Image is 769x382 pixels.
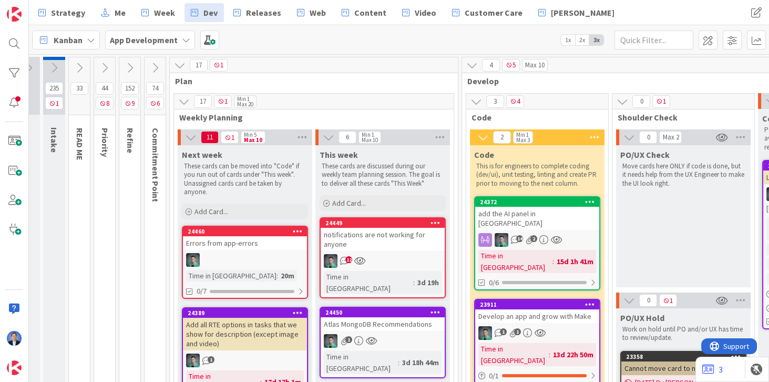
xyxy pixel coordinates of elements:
[621,352,745,375] div: 23358Cannot move card to next column
[622,325,744,343] p: Work on hold until PO and/or UX has time to review/update.
[184,162,306,196] p: These cards can be moved into "Code" if you run out of cards under "This week". Unassigned cards ...
[514,328,521,335] span: 1
[237,102,253,107] div: Max 20
[399,357,442,368] div: 3d 18h 44m
[179,112,440,123] span: Weekly Planning
[115,6,126,19] span: Me
[620,149,670,160] span: PO/UX Check
[146,82,164,95] span: 74
[324,334,337,348] img: VP
[532,3,621,22] a: [PERSON_NAME]
[325,219,445,227] div: 24449
[554,256,596,267] div: 15d 1h 41m
[320,149,358,160] span: This week
[96,82,114,95] span: 44
[516,235,523,242] span: 14
[702,363,723,376] a: 3
[465,6,522,19] span: Customer Care
[324,271,413,294] div: Time in [GEOGRAPHIC_DATA]
[49,127,59,153] span: Intake
[530,235,537,242] span: 2
[478,326,492,340] img: VP
[321,317,445,331] div: Atlas MongoDB Recommendations
[621,352,745,361] div: 23358
[150,128,161,202] span: Commitment Point
[183,236,307,250] div: Errors from app-errors
[415,6,436,19] span: Video
[183,227,307,236] div: 24460
[396,3,443,22] a: Video
[321,308,445,317] div: 24450
[96,97,114,109] span: 8
[626,353,745,360] div: 23358
[208,356,214,363] span: 1
[227,3,288,22] a: Releases
[398,357,399,368] span: :
[446,3,529,22] a: Customer Care
[486,95,504,108] span: 3
[475,197,599,230] div: 24372add the AI panel in [GEOGRAPHIC_DATA]
[175,76,445,86] span: Plan
[345,256,352,263] span: 12
[550,349,596,360] div: 13d 22h 50m
[221,131,239,144] span: 1
[184,3,224,22] a: Dev
[516,132,529,137] div: Min 1
[121,97,139,109] span: 9
[474,149,494,160] span: Code
[188,228,307,235] div: 24460
[244,132,257,137] div: Min 5
[70,82,88,95] span: 33
[183,354,307,367] div: VP
[662,135,679,140] div: Max 2
[320,307,446,378] a: 24450Atlas MongoDB RecommendationsVPTime in [GEOGRAPHIC_DATA]:3d 18h 44m
[480,198,599,206] div: 24372
[125,128,136,153] span: Refine
[478,343,549,366] div: Time in [GEOGRAPHIC_DATA]
[237,96,250,102] div: Min 1
[194,95,212,108] span: 17
[321,308,445,331] div: 24450Atlas MongoDB Recommendations
[552,256,554,267] span: :
[362,137,378,143] div: Max 10
[214,95,232,108] span: 1
[7,331,22,346] img: DP
[480,301,599,308] div: 23911
[54,34,83,46] span: Kanban
[7,7,22,22] img: Visit kanbanzone.com
[320,217,446,298] a: 24449notifications are not working for anyoneVPTime in [GEOGRAPHIC_DATA]:3d 19h
[246,6,281,19] span: Releases
[244,137,262,143] div: Max 10
[475,207,599,230] div: add the AI panel in [GEOGRAPHIC_DATA]
[154,6,175,19] span: Week
[324,351,398,374] div: Time in [GEOGRAPHIC_DATA]
[659,294,677,307] span: 1
[188,309,307,317] div: 24389
[621,361,745,375] div: Cannot move card to next column
[201,131,219,144] span: 11
[190,59,208,72] span: 17
[276,270,278,282] span: :
[183,308,307,350] div: 24389Add all RTE options in tasks that we show for description (except image and video)
[489,370,499,381] span: 0 / 1
[291,3,332,22] a: Web
[489,277,499,288] span: 0/6
[51,6,85,19] span: Strategy
[495,233,508,247] img: VP
[75,128,85,160] span: READ ME
[618,112,741,123] span: Shoulder Check
[620,313,664,323] span: PO/UX Hold
[95,3,132,22] a: Me
[516,137,530,143] div: Max 3
[502,59,520,72] span: 5
[549,349,550,360] span: :
[183,227,307,250] div: 24460Errors from app-errors
[321,254,445,268] div: VP
[500,328,507,335] span: 1
[413,277,415,288] span: :
[32,3,91,22] a: Strategy
[183,308,307,318] div: 24389
[121,82,139,95] span: 152
[321,218,445,251] div: 24449notifications are not working for anyone
[310,6,326,19] span: Web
